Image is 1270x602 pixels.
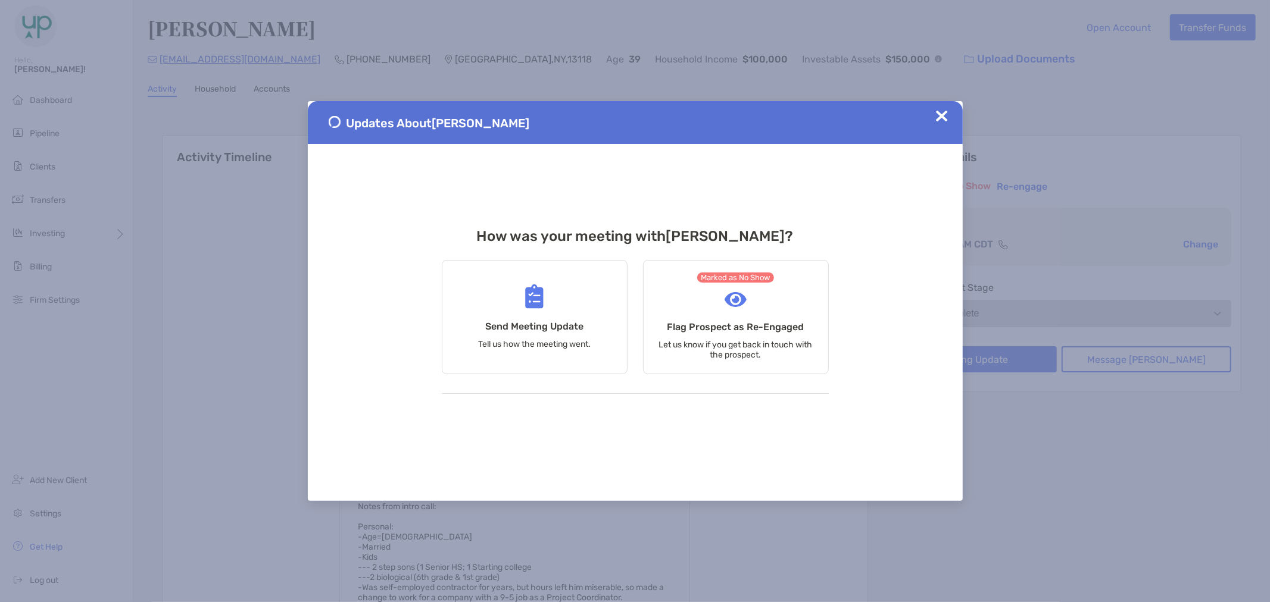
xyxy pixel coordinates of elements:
[329,116,341,128] img: Send Meeting Update 1
[667,321,804,333] h4: Flag Prospect as Re-Engaged
[697,272,774,283] span: Marked as No Show
[442,228,829,244] h3: How was your meeting with [PERSON_NAME] ?
[478,339,591,349] p: Tell us how the meeting went.
[485,321,583,332] h4: Send Meeting Update
[725,292,747,307] img: Flag Prospect as Re-Engaged
[936,110,948,122] img: Close Updates Zoe
[659,340,813,360] p: Let us know if you get back in touch with the prospect.
[525,284,544,309] img: Send Meeting Update
[347,116,530,130] span: Updates About [PERSON_NAME]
